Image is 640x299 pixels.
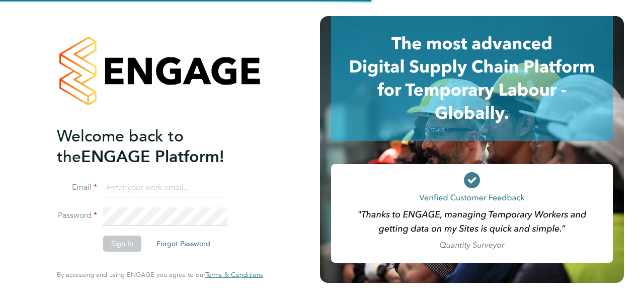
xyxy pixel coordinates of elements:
[57,270,263,279] span: By accessing and using ENGAGE you agree to our
[57,126,184,167] span: Welcome back to the
[103,179,227,197] input: Enter your work email...
[57,182,97,193] label: Email
[57,126,253,167] h2: ENGAGE Platform!
[205,270,263,279] span: Terms & Conditions
[205,271,263,279] a: Terms & Conditions
[148,236,218,252] button: Forgot Password
[103,236,141,252] button: Sign In
[57,210,97,221] label: Password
